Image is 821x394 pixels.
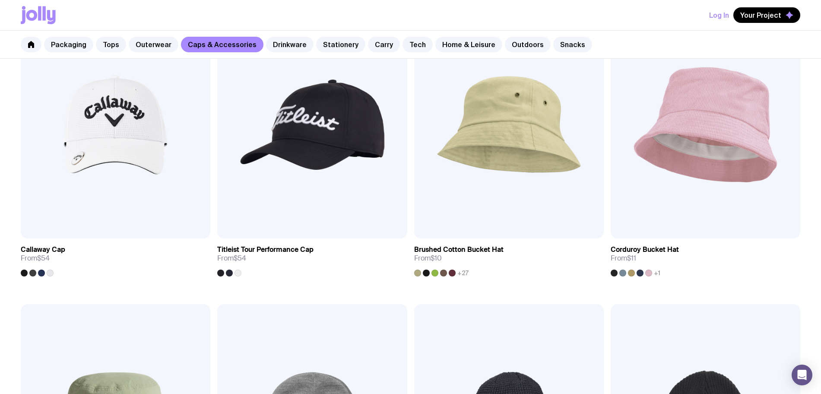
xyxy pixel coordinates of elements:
span: From [414,254,442,263]
span: $10 [431,254,442,263]
button: Log In [709,7,729,23]
span: +1 [654,270,660,276]
a: Corduroy Bucket HatFrom$11+1 [611,238,800,276]
a: Drinkware [266,37,314,52]
a: Outdoors [505,37,551,52]
h3: Corduroy Bucket Hat [611,245,679,254]
a: Brushed Cotton Bucket HatFrom$10+27 [414,238,604,276]
a: Carry [368,37,400,52]
a: Tops [96,37,126,52]
a: Caps & Accessories [181,37,263,52]
a: Snacks [553,37,592,52]
span: +27 [457,270,469,276]
h3: Callaway Cap [21,245,65,254]
span: From [217,254,246,263]
span: $54 [234,254,246,263]
h3: Brushed Cotton Bucket Hat [414,245,504,254]
a: Home & Leisure [435,37,502,52]
span: From [611,254,636,263]
a: Packaging [44,37,93,52]
span: Your Project [740,11,781,19]
a: Outerwear [129,37,178,52]
a: Stationery [316,37,365,52]
h3: Titleist Tour Performance Cap [217,245,314,254]
a: Tech [403,37,433,52]
div: Open Intercom Messenger [792,365,812,385]
span: From [21,254,50,263]
a: Titleist Tour Performance CapFrom$54 [217,238,407,276]
span: $54 [37,254,50,263]
a: Callaway CapFrom$54 [21,238,210,276]
span: $11 [627,254,636,263]
button: Your Project [733,7,800,23]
